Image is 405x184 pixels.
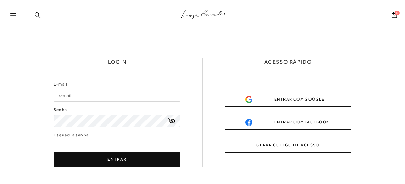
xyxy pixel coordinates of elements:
h2: ACESSO RÁPIDO [264,58,312,73]
div: ENTRAR COM GOOGLE [245,96,330,103]
input: E-mail [54,90,180,102]
div: ENTRAR COM FACEBOOK [245,119,330,126]
button: GERAR CÓDIGO DE ACESSO [225,138,351,153]
button: 0 [390,11,399,21]
h1: LOGIN [108,58,127,73]
button: ENTRAR COM GOOGLE [225,92,351,107]
a: exibir senha [168,118,175,123]
button: ENTRAR [54,152,180,167]
label: E-mail [54,81,67,88]
span: 0 [395,11,400,15]
label: Senha [54,107,67,113]
a: Esqueci a senha [54,132,89,139]
button: ENTRAR COM FACEBOOK [225,115,351,130]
